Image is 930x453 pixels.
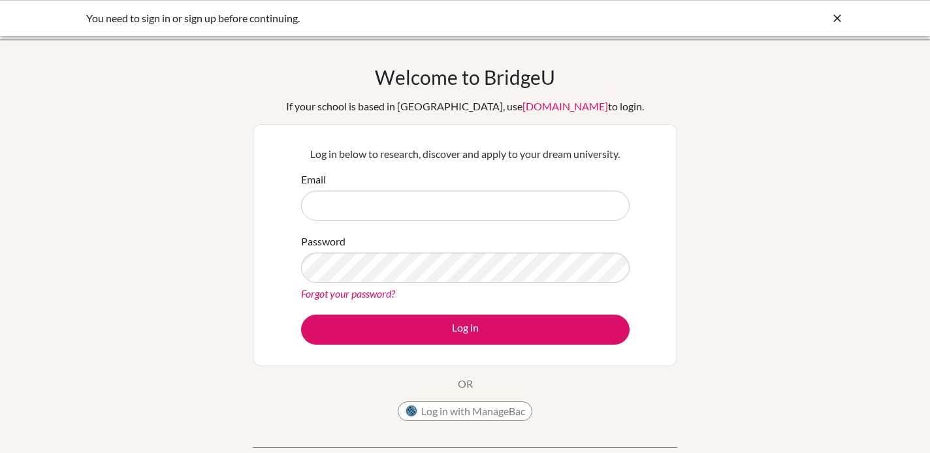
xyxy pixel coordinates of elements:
[522,100,608,112] a: [DOMAIN_NAME]
[375,65,555,89] h1: Welcome to BridgeU
[286,99,644,114] div: If your school is based in [GEOGRAPHIC_DATA], use to login.
[458,376,473,392] p: OR
[301,234,345,249] label: Password
[301,315,630,345] button: Log in
[301,146,630,162] p: Log in below to research, discover and apply to your dream university.
[301,172,326,187] label: Email
[398,401,532,421] button: Log in with ManageBac
[301,287,395,300] a: Forgot your password?
[86,10,648,26] div: You need to sign in or sign up before continuing.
